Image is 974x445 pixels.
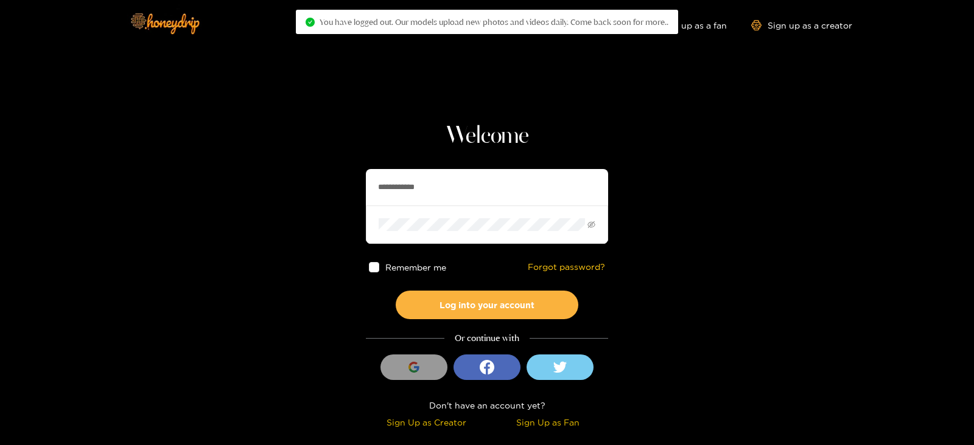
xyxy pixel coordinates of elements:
div: Sign Up as Fan [490,415,605,429]
div: Don't have an account yet? [366,398,608,412]
div: Or continue with [366,331,608,345]
button: Log into your account [396,291,578,319]
a: Sign up as a creator [751,20,852,30]
span: check-circle [306,18,315,27]
a: Forgot password? [528,262,605,272]
div: Sign Up as Creator [369,415,484,429]
span: Remember me [385,263,446,272]
h1: Welcome [366,122,608,151]
span: You have logged out. Our models upload new photos and videos daily. Come back soon for more.. [320,17,668,27]
a: Sign up as a fan [643,20,727,30]
span: eye-invisible [587,221,595,229]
